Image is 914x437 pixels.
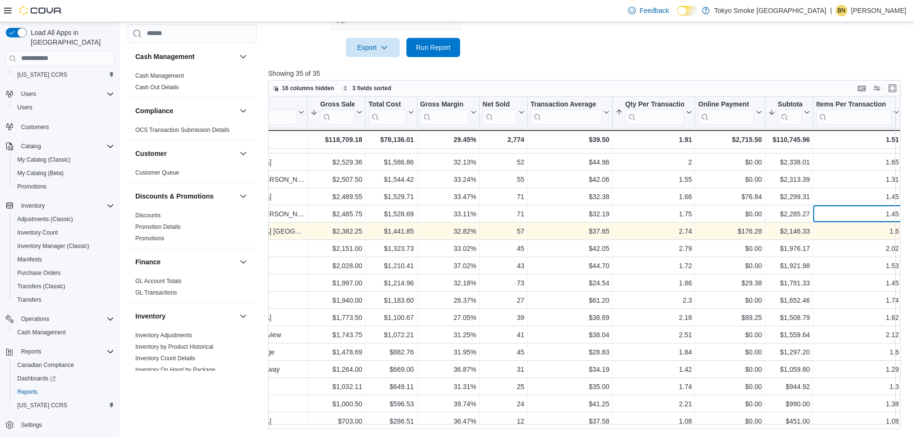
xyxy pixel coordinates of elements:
[135,52,236,61] button: Cash Management
[483,243,524,254] div: 45
[420,277,476,289] div: 32.18%
[17,313,53,325] button: Operations
[237,256,249,268] button: Finance
[135,311,236,321] button: Inventory
[416,43,451,52] span: Run Report
[352,84,391,92] span: 3 fields sorted
[135,149,166,158] h3: Customer
[420,139,476,151] div: 32.66%
[310,243,362,254] div: $2,151.00
[13,254,46,265] a: Manifests
[135,126,230,134] span: OCS Transaction Submission Details
[420,174,476,185] div: 33.24%
[352,38,394,57] span: Export
[13,227,114,238] span: Inventory Count
[135,84,179,91] a: Cash Out Details
[698,243,762,254] div: $0.00
[10,399,118,412] button: [US_STATE] CCRS
[21,348,41,355] span: Reports
[420,243,476,254] div: 33.02%
[13,69,114,81] span: Washington CCRS
[768,243,810,254] div: $1,976.17
[13,386,41,398] a: Reports
[698,134,762,145] div: $2,715.50
[677,6,697,16] input: Dark Mode
[10,213,118,226] button: Adjustments (Classic)
[13,102,36,113] a: Users
[420,156,476,168] div: 32.13%
[816,225,899,237] div: 1.6
[10,226,118,239] button: Inventory Count
[368,139,414,151] div: $1,610.05
[871,83,883,94] button: Display options
[531,208,609,220] div: $32.19
[10,239,118,253] button: Inventory Manager (Classic)
[202,139,304,151] div: [PERSON_NAME]
[531,225,609,237] div: $37.65
[531,295,609,306] div: $61.20
[17,183,47,190] span: Promotions
[483,100,517,109] div: Net Sold
[17,419,46,431] a: Settings
[320,100,355,124] div: Gross Sales
[816,100,891,109] div: Items Per Transaction
[13,400,114,411] span: Washington CCRS
[310,208,362,220] div: $2,485.75
[13,267,65,279] a: Purchase Orders
[13,181,114,192] span: Promotions
[616,100,692,124] button: Qty Per Transaction
[21,421,42,429] span: Settings
[128,124,257,140] div: Compliance
[856,83,867,94] button: Keyboard shortcuts
[698,277,762,289] div: $29.38
[2,345,118,358] button: Reports
[135,257,236,267] button: Finance
[17,229,58,236] span: Inventory Count
[237,148,249,159] button: Customer
[21,90,36,98] span: Users
[13,373,59,384] a: Dashboards
[768,260,810,272] div: $1,921.98
[531,174,609,185] div: $42.06
[640,6,669,15] span: Feedback
[135,106,236,116] button: Compliance
[237,310,249,322] button: Inventory
[420,100,476,124] button: Gross Margin
[135,235,165,242] span: Promotions
[851,5,906,16] p: [PERSON_NAME]
[836,5,847,16] div: Brianna Nesbitt
[135,278,181,284] a: GL Account Totals
[13,281,114,292] span: Transfers (Classic)
[13,167,114,179] span: My Catalog (Beta)
[17,269,61,277] span: Purchase Orders
[13,281,69,292] a: Transfers (Classic)
[531,156,609,168] div: $44.96
[483,100,517,124] div: Net Sold
[816,156,899,168] div: 1.65
[816,100,899,124] button: Items Per Transaction
[202,100,297,124] div: Location
[531,134,609,145] div: $39.50
[17,88,114,100] span: Users
[13,240,114,252] span: Inventory Manager (Classic)
[202,295,304,306] div: Humboldt 8th
[135,366,215,373] a: Inventory On Hand by Package
[616,277,692,289] div: 1.86
[268,69,907,78] p: Showing 35 of 35
[816,100,891,124] div: Items Per Transaction
[10,280,118,293] button: Transfers (Classic)
[17,141,45,152] button: Catalog
[135,277,181,285] span: GL Account Totals
[768,100,810,124] button: Subtotal
[10,358,118,372] button: Canadian Compliance
[698,100,754,124] div: Online Payment
[816,174,899,185] div: 1.31
[698,225,762,237] div: $176.28
[310,260,362,272] div: $2,028.00
[21,202,45,210] span: Inventory
[135,355,195,362] a: Inventory Count Details
[135,83,179,91] span: Cash Out Details
[202,277,304,289] div: [STREET_ADDRESS]
[420,191,476,202] div: 33.47%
